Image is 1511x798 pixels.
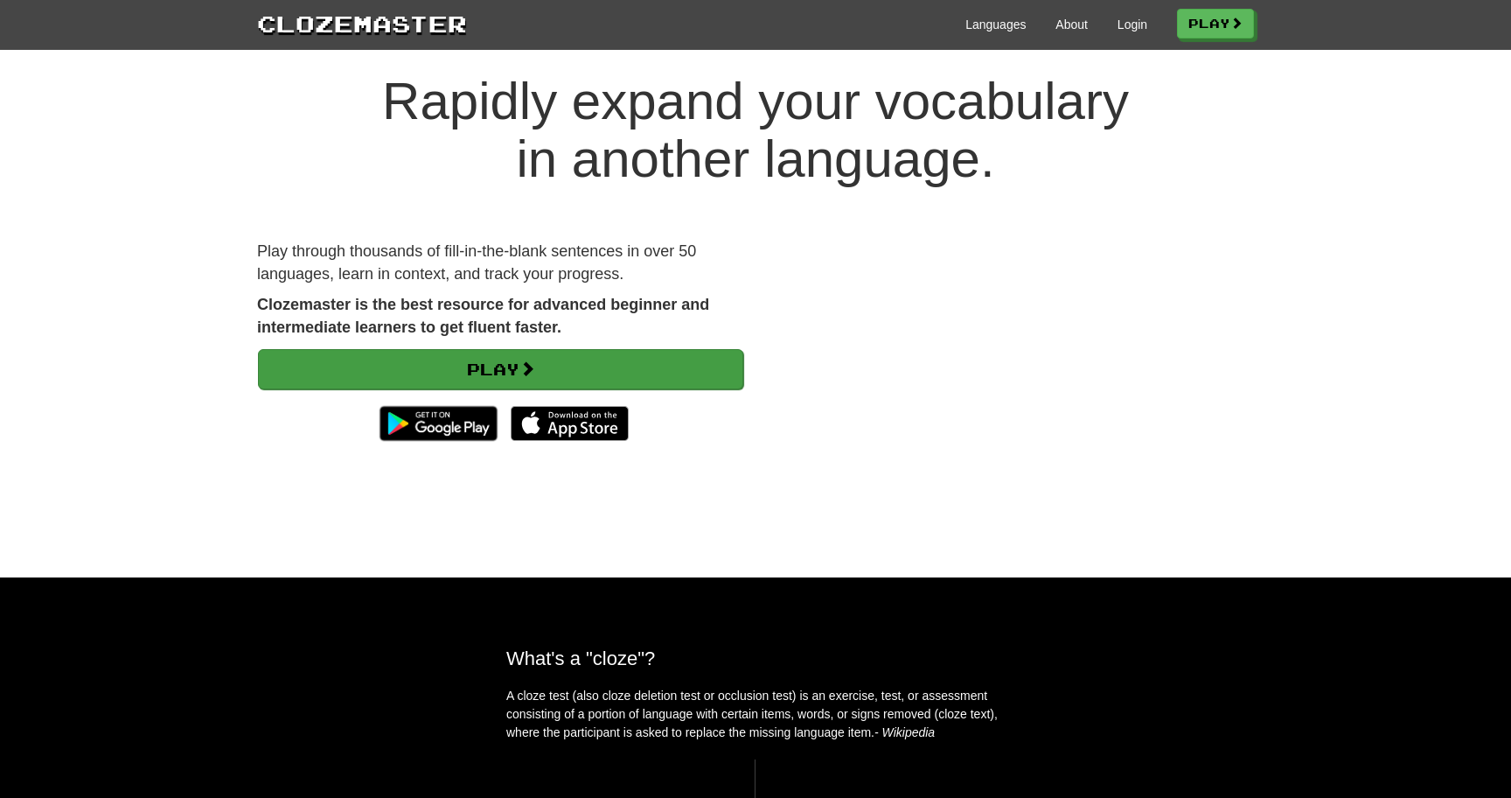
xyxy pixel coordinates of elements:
img: Get it on Google Play [371,397,506,450]
em: - Wikipedia [874,725,935,739]
img: Download_on_the_App_Store_Badge_US-UK_135x40-25178aeef6eb6b83b96f5f2d004eda3bffbb37122de64afbaef7... [511,406,629,441]
strong: Clozemaster is the best resource for advanced beginner and intermediate learners to get fluent fa... [257,296,709,336]
p: A cloze test (also cloze deletion test or occlusion test) is an exercise, test, or assessment con... [506,687,1005,742]
a: Clozemaster [257,7,467,39]
p: Play through thousands of fill-in-the-blank sentences in over 50 languages, learn in context, and... [257,241,742,285]
a: Play [1177,9,1254,38]
a: Languages [965,16,1026,33]
h2: What's a "cloze"? [506,647,1005,669]
a: Play [258,349,743,389]
a: Login [1118,16,1147,33]
a: About [1055,16,1088,33]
